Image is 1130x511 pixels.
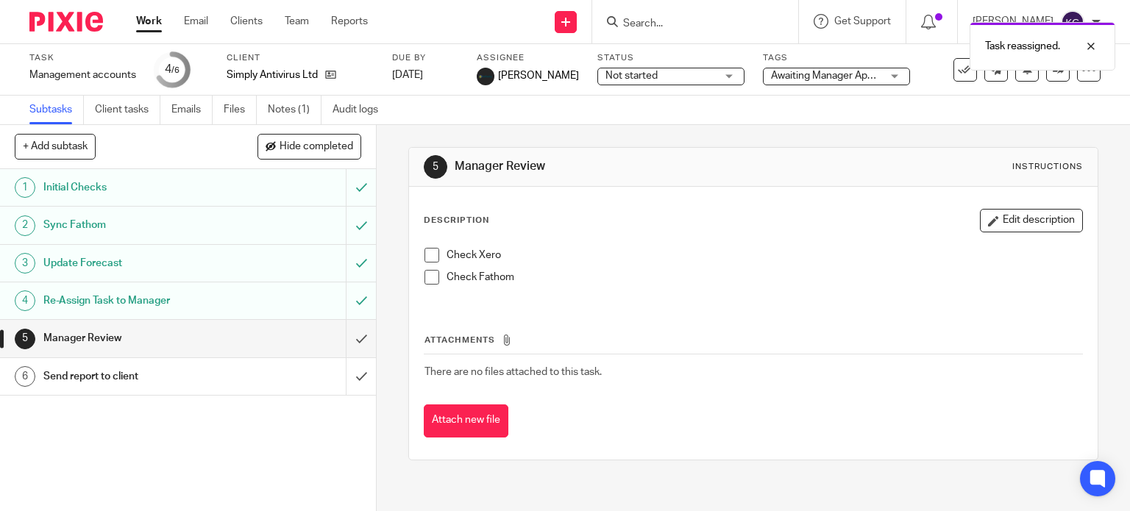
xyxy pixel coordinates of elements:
[424,336,495,344] span: Attachments
[43,290,235,312] h1: Re-Assign Task to Manager
[985,39,1060,54] p: Task reassigned.
[1012,161,1083,173] div: Instructions
[15,134,96,159] button: + Add subtask
[15,366,35,387] div: 6
[498,68,579,83] span: [PERSON_NAME]
[224,96,257,124] a: Files
[1061,10,1084,34] img: svg%3E
[43,252,235,274] h1: Update Forecast
[95,96,160,124] a: Client tasks
[227,52,374,64] label: Client
[15,290,35,311] div: 4
[29,12,103,32] img: Pixie
[980,209,1083,232] button: Edit description
[605,71,658,81] span: Not started
[280,141,353,153] span: Hide completed
[771,71,895,81] span: Awaiting Manager Approval
[424,215,489,226] p: Description
[43,176,235,199] h1: Initial Checks
[227,68,318,82] p: Simply Antivirus Ltd
[29,96,84,124] a: Subtasks
[43,327,235,349] h1: Manager Review
[392,70,423,80] span: [DATE]
[392,52,458,64] label: Due by
[447,270,1083,285] p: Check Fathom
[257,134,361,159] button: Hide completed
[285,14,309,29] a: Team
[171,66,180,74] small: /6
[29,68,136,82] div: Management accounts
[184,14,208,29] a: Email
[424,155,447,179] div: 5
[15,253,35,274] div: 3
[29,52,136,64] label: Task
[43,365,235,387] h1: Send report to client
[477,68,494,85] img: Infinity%20Logo%20with%20Whitespace%20.png
[15,329,35,349] div: 5
[424,404,508,437] button: Attach new file
[331,14,368,29] a: Reports
[424,367,602,377] span: There are no files attached to this task.
[268,96,321,124] a: Notes (1)
[230,14,263,29] a: Clients
[15,177,35,198] div: 1
[171,96,213,124] a: Emails
[333,96,389,124] a: Audit logs
[43,214,235,236] h1: Sync Fathom
[477,52,579,64] label: Assignee
[136,14,162,29] a: Work
[447,248,1083,262] p: Check Xero
[165,61,180,78] div: 4
[15,215,35,236] div: 2
[455,159,784,174] h1: Manager Review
